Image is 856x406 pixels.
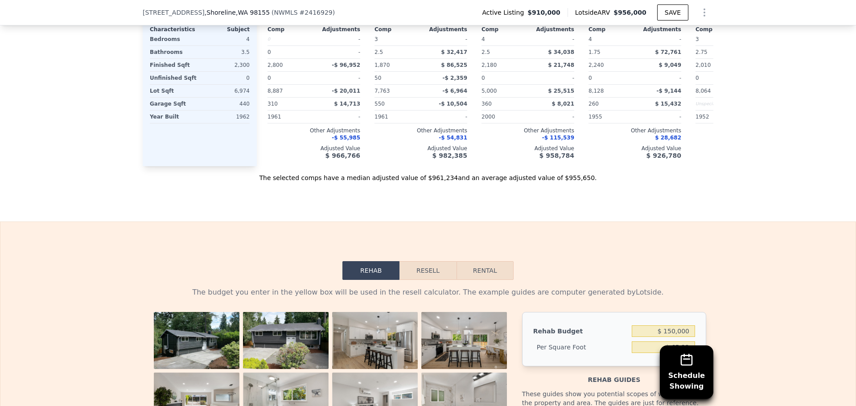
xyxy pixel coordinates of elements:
[202,33,250,45] div: 4
[374,46,419,58] div: 2.5
[481,101,492,107] span: 360
[530,33,574,45] div: -
[533,323,628,339] div: Rehab Budget
[533,339,628,355] div: Per Square Foot
[588,26,635,33] div: Comp
[143,8,205,17] span: [STREET_ADDRESS]
[552,101,574,107] span: $ 8,021
[332,135,360,141] span: -$ 55,985
[481,46,526,58] div: 2.5
[300,9,333,16] span: # 2416929
[588,111,633,123] div: 1955
[539,152,574,159] span: $ 958,784
[332,88,360,94] span: -$ 20,011
[267,101,278,107] span: 310
[588,145,681,152] div: Adjusted Value
[267,46,312,58] div: 0
[482,8,527,17] span: Active Listing
[588,101,599,107] span: 260
[695,75,699,81] span: 0
[481,36,485,42] span: 4
[655,49,681,55] span: $ 72,761
[267,88,283,94] span: 8,887
[695,36,699,42] span: 3
[695,88,711,94] span: 8,064
[150,72,198,84] div: Unfinished Sqft
[481,127,574,134] div: Other Adjustments
[588,127,681,134] div: Other Adjustments
[659,62,681,68] span: $ 9,049
[374,111,419,123] div: 1961
[660,345,713,399] button: ScheduleShowing
[423,33,467,45] div: -
[374,88,390,94] span: 7,763
[637,33,681,45] div: -
[267,75,271,81] span: 0
[421,26,467,33] div: Adjustments
[655,135,681,141] span: $ 28,682
[527,8,560,17] span: $910,000
[316,72,360,84] div: -
[316,46,360,58] div: -
[421,312,507,369] img: Property Photo 4
[154,312,239,369] img: Property Photo 1
[150,59,198,71] div: Finished Sqft
[150,85,198,97] div: Lot Sqft
[530,111,574,123] div: -
[695,62,711,68] span: 2,010
[150,287,706,298] div: The budget you enter in the yellow box will be used in the resell calculator. The example guides ...
[613,9,646,16] span: $956,000
[439,135,467,141] span: -$ 54,831
[202,98,250,110] div: 440
[657,4,688,21] button: SAVE
[200,26,250,33] div: Subject
[588,36,592,42] span: 4
[267,111,312,123] div: 1961
[150,98,198,110] div: Garage Sqft
[374,36,378,42] span: 3
[548,49,574,55] span: $ 34,038
[316,33,360,45] div: -
[202,111,250,123] div: 1962
[575,8,613,17] span: Lotside ARV
[695,26,742,33] div: Comp
[267,26,314,33] div: Comp
[655,101,681,107] span: $ 15,432
[432,152,467,159] span: $ 982,385
[267,62,283,68] span: 2,800
[205,8,270,17] span: , Shoreline
[267,127,360,134] div: Other Adjustments
[342,261,399,280] button: Rehab
[646,152,681,159] span: $ 926,780
[657,88,681,94] span: -$ 9,144
[548,62,574,68] span: $ 21,748
[374,75,381,81] span: 50
[548,88,574,94] span: $ 25,515
[272,8,335,17] div: ( )
[332,312,418,369] img: Property Photo 3
[143,166,713,182] div: The selected comps have a median adjusted value of $961,234 and an average adjusted value of $955...
[267,33,312,45] div: 0
[399,261,456,280] button: Resell
[202,59,250,71] div: 2,300
[334,101,360,107] span: $ 14,713
[374,26,421,33] div: Comp
[695,98,740,110] div: Unspecified
[374,127,467,134] div: Other Adjustments
[481,75,485,81] span: 0
[150,26,200,33] div: Characteristics
[481,111,526,123] div: 2000
[481,62,497,68] span: 2,180
[374,145,467,152] div: Adjusted Value
[332,62,360,68] span: -$ 96,952
[588,75,592,81] span: 0
[542,135,574,141] span: -$ 115,539
[325,152,360,159] span: $ 966,766
[439,101,467,107] span: -$ 10,504
[522,366,706,384] div: Rehab guides
[443,88,467,94] span: -$ 6,964
[481,88,497,94] span: 5,000
[202,46,250,58] div: 3.5
[267,145,360,152] div: Adjusted Value
[588,46,633,58] div: 1.75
